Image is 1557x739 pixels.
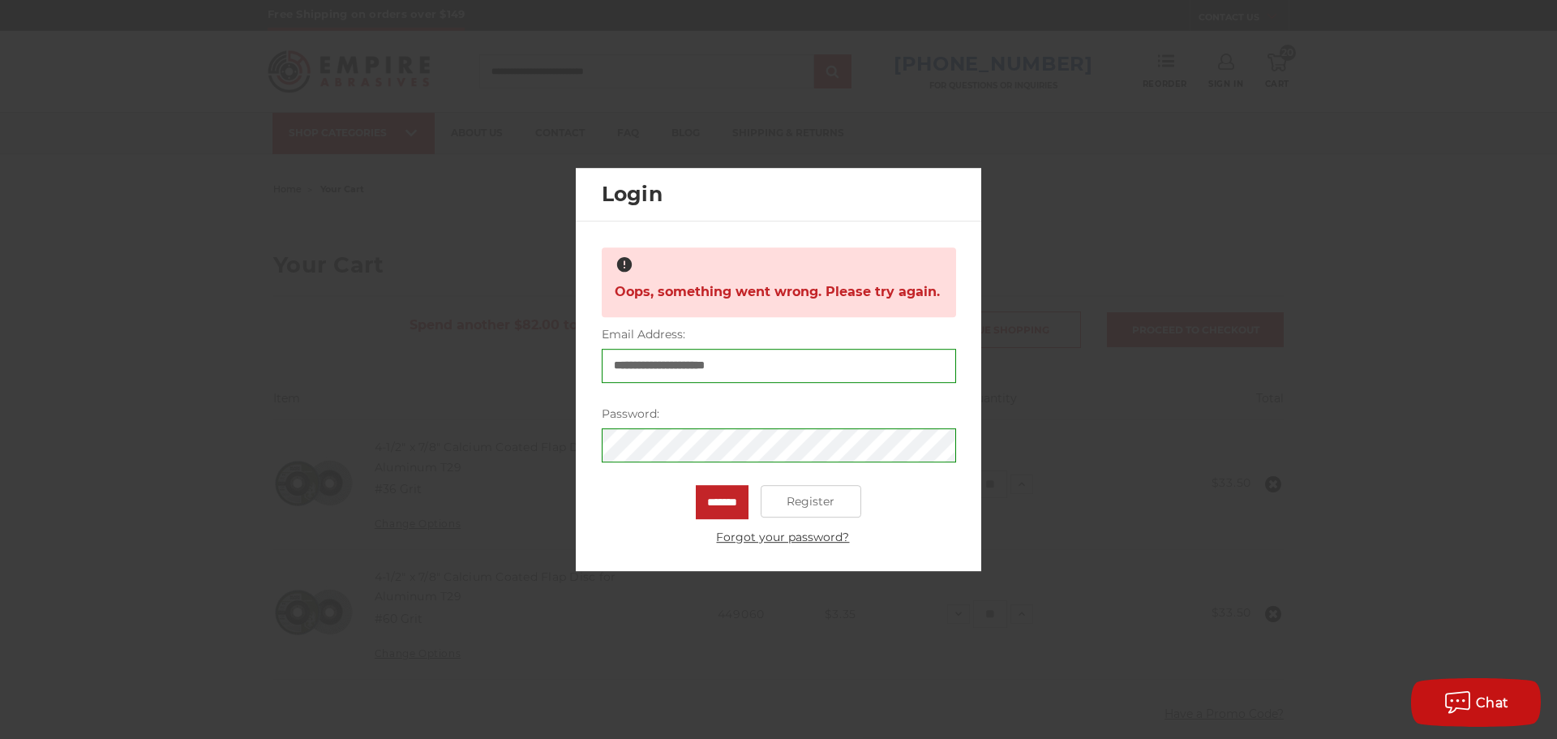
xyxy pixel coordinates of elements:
[602,406,956,423] label: Password:
[1411,678,1541,727] button: Chat
[761,485,862,518] a: Register
[602,326,956,343] label: Email Address:
[610,529,955,546] a: Forgot your password?
[1476,695,1509,711] span: Chat
[615,277,940,308] span: Oops, something went wrong. Please try again.
[602,179,947,210] h2: Login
